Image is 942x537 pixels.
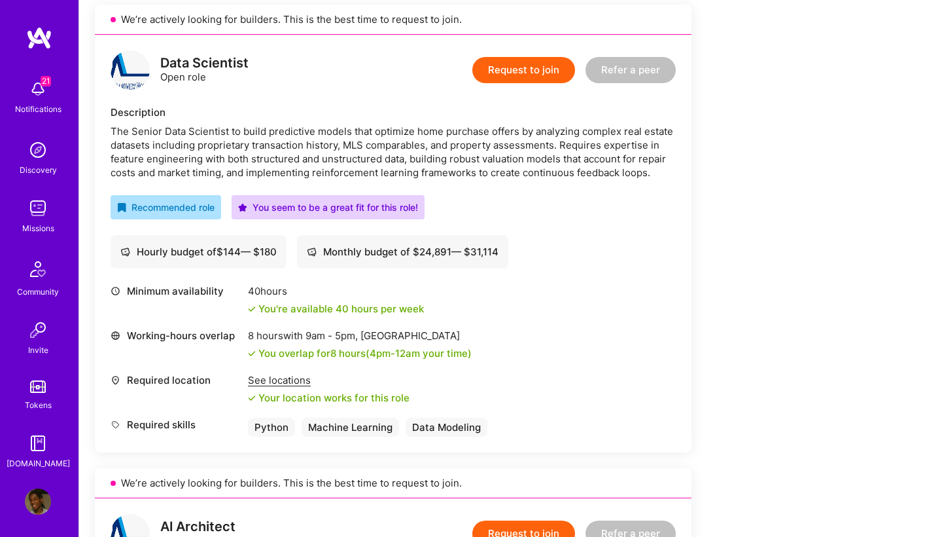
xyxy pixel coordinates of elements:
i: icon Cash [307,247,317,257]
img: logo [111,50,150,90]
img: User Avatar [25,489,51,515]
div: Community [17,285,59,299]
i: icon Check [248,394,256,402]
div: Invite [28,343,48,357]
div: Minimum availability [111,284,241,298]
button: Refer a peer [585,57,676,83]
span: 21 [41,76,51,86]
div: 8 hours with [GEOGRAPHIC_DATA] [248,329,472,343]
div: Open role [160,56,249,84]
span: 9am - 5pm , [303,329,360,342]
div: Required location [111,373,241,387]
i: icon World [111,331,120,341]
i: icon Check [248,350,256,358]
div: 40 hours [248,284,424,298]
a: User Avatar [22,489,54,515]
img: bell [25,76,51,102]
div: [DOMAIN_NAME] [7,456,70,470]
div: You're available 40 hours per week [248,302,424,316]
i: icon Check [248,305,256,313]
div: Description [111,105,676,119]
div: Recommended role [117,200,215,214]
img: teamwork [25,195,51,221]
div: Notifications [15,102,61,116]
button: Request to join [472,57,575,83]
div: Required skills [111,418,241,432]
i: icon Location [111,375,120,385]
div: We’re actively looking for builders. This is the best time to request to join. [95,468,691,498]
div: Missions [22,221,54,235]
i: icon Cash [120,247,130,257]
div: Data Scientist [160,56,249,70]
div: The Senior Data Scientist to build predictive models that optimize home purchase offers by analyz... [111,124,676,179]
div: You seem to be a great fit for this role! [238,200,418,214]
div: We’re actively looking for builders. This is the best time to request to join. [95,5,691,35]
span: 4pm - 12am [370,347,420,360]
img: Community [22,253,54,285]
img: discovery [25,137,51,163]
div: Machine Learning [302,418,399,437]
img: Invite [25,317,51,343]
div: Working-hours overlap [111,329,241,343]
i: icon PurpleStar [238,203,247,212]
i: icon RecommendedBadge [117,203,126,212]
img: logo [26,26,52,50]
div: Tokens [25,398,52,412]
img: guide book [25,430,51,456]
div: Hourly budget of $ 144 — $ 180 [120,245,277,259]
div: You overlap for 8 hours ( your time) [258,346,472,360]
i: icon Clock [111,286,120,296]
div: Monthly budget of $ 24,891 — $ 31,114 [307,245,498,259]
div: Python [248,418,295,437]
div: Discovery [20,163,57,177]
div: Your location works for this role [248,391,410,405]
div: Data Modeling [406,418,487,437]
div: AI Architect [160,520,235,534]
img: tokens [30,380,46,393]
div: See locations [248,373,410,387]
i: icon Tag [111,420,120,430]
